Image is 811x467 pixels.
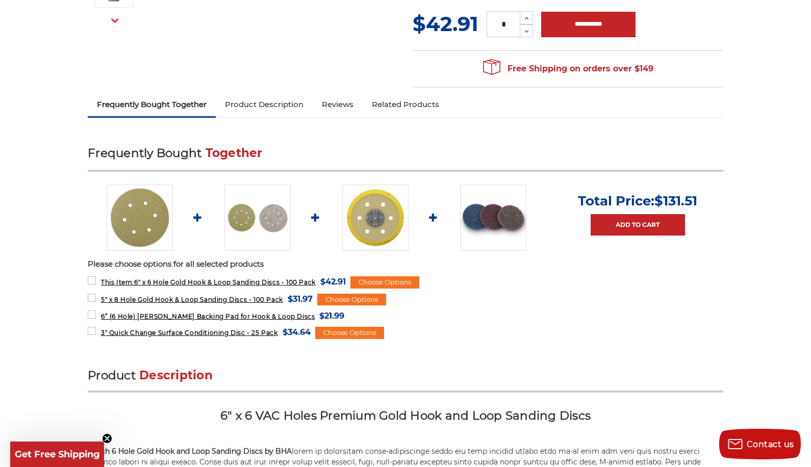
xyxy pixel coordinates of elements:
span: Get Free Shipping [15,449,100,460]
span: $131.51 [654,193,697,209]
img: 6 inch hook & loop disc 6 VAC Hole [107,185,173,251]
button: Next [103,10,127,32]
span: Frequently Bought [88,146,201,160]
span: Product [88,368,136,382]
span: Description [139,368,213,382]
span: Free Shipping on orders over $149 [483,59,653,79]
button: Contact us [719,429,801,459]
strong: 6 Inch 6 Hole Gold Hook and Loop Sanding Discs by BHA [88,447,292,456]
div: Choose Options [317,294,386,306]
span: $34.64 [283,325,311,339]
button: Close teaser [102,433,112,444]
span: Contact us [747,439,794,449]
span: 5" x 8 Hole Gold Hook & Loop Sanding Discs - 100 Pack [101,296,283,303]
strong: 6" x 6 VAC Holes Premium Gold Hook and Loop Sanding Discs [220,408,591,423]
span: $42.91 [320,275,346,289]
a: Add to Cart [591,214,685,236]
span: Together [206,146,263,160]
span: $21.99 [319,309,344,323]
span: 6” (6 Hole) [PERSON_NAME] Backing Pad for Hook & Loop Discs [101,313,315,320]
span: 6" x 6 Hole Gold Hook & Loop Sanding Discs - 100 Pack [101,278,316,286]
div: Get Free ShippingClose teaser [10,442,104,467]
p: Please choose options for all selected products [88,258,723,270]
a: Reviews [313,93,363,116]
a: Related Products [363,93,448,116]
span: $42.91 [413,11,478,36]
span: $31.97 [288,292,313,306]
p: Total Price: [578,193,697,209]
a: Frequently Bought Together [88,93,216,116]
div: Choose Options [350,276,419,289]
strong: This Item: [101,278,134,286]
div: Choose Options [315,327,384,339]
span: 3" Quick Change Surface Conditioning Disc - 25 Pack [101,329,278,336]
a: Product Description [216,93,313,116]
